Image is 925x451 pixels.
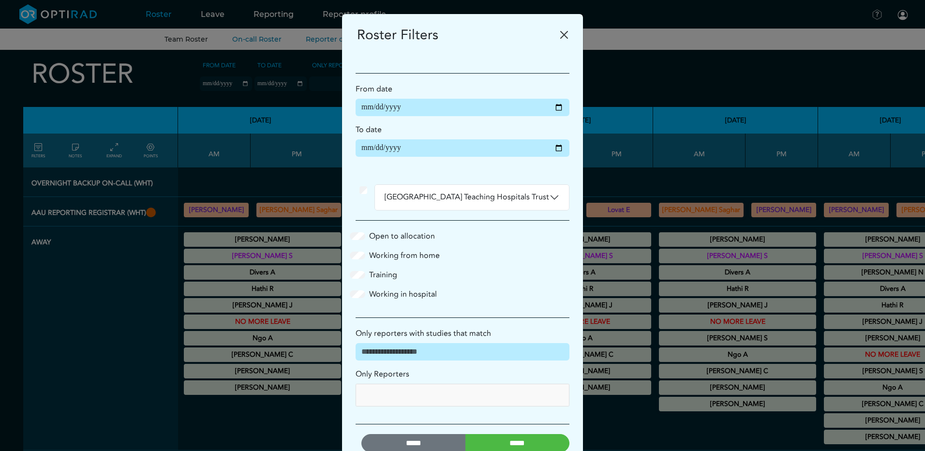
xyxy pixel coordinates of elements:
label: To date [356,124,382,135]
h5: Roster Filters [357,25,438,45]
label: Only Reporters [356,368,409,380]
label: Training [369,269,397,281]
label: From date [356,83,392,95]
label: Working in hospital [369,288,437,300]
input: null [360,388,429,402]
label: Working from home [369,250,440,261]
button: Close [556,27,572,43]
label: Only reporters with studies that match [356,328,491,339]
button: [GEOGRAPHIC_DATA] Teaching Hospitals Trust [375,185,569,210]
label: Open to allocation [369,230,435,242]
